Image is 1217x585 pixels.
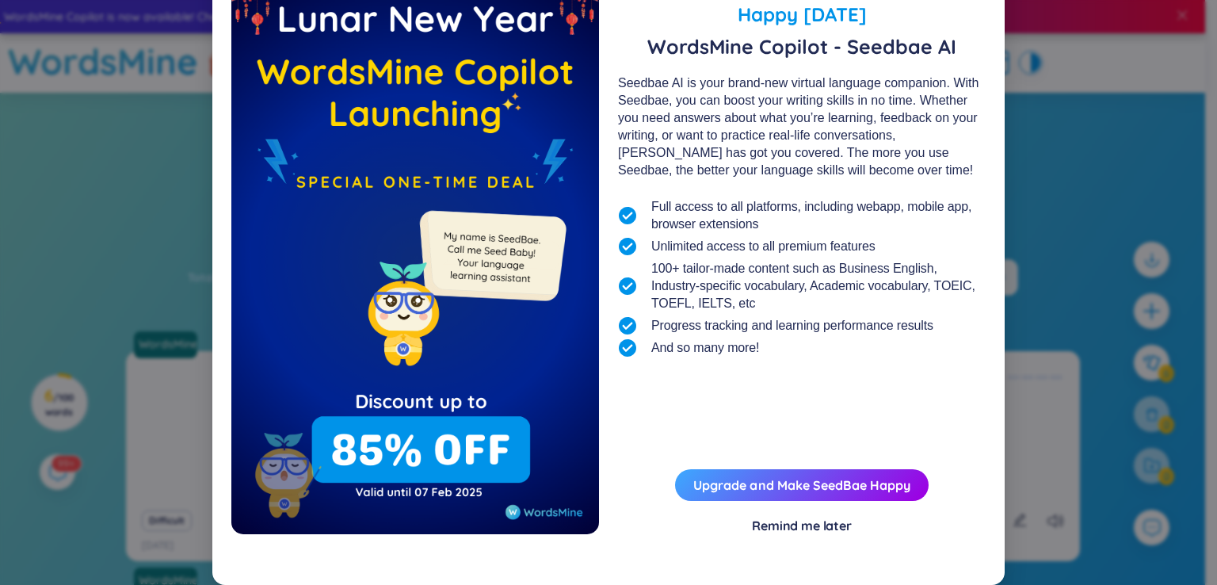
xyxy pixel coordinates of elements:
[651,317,933,335] span: Progress tracking and learning performance results
[651,260,986,312] span: 100+ tailor-made content such as Business English, Industry-specific vocabulary, Academic vocabul...
[618,75,986,179] div: Seedbae AI is your brand-new virtual language companion. With Seedbae, you can boost your writing...
[651,198,986,233] span: Full access to all platforms, including webapp, mobile app, browser extensions
[651,339,759,357] span: And so many more!
[412,178,570,336] img: minionSeedbaeMessage.35ffe99e.png
[651,238,876,255] span: Unlimited access to all premium features
[693,477,910,493] a: Upgrade and Make SeedBae Happy
[618,35,986,59] span: WordsMine Copilot - Seedbae AI
[752,517,852,534] div: Remind me later
[675,469,929,501] button: Upgrade and Make SeedBae Happy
